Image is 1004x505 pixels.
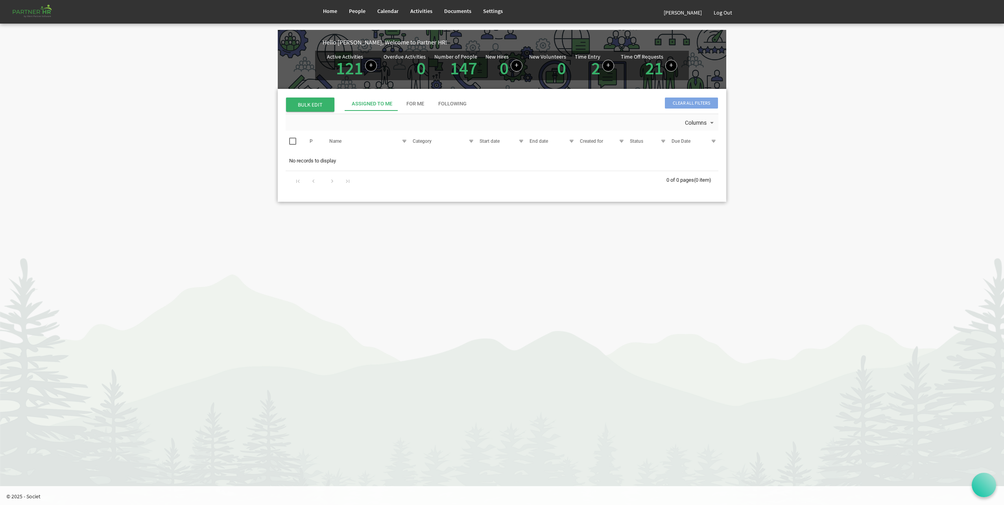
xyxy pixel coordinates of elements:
div: New Volunteers [529,54,566,59]
span: BULK EDIT [286,98,334,112]
span: 0 of 0 pages [666,177,694,183]
div: Go to first page [293,175,303,186]
span: P [310,138,313,144]
span: Activities [410,7,432,15]
a: Create a new Activity [365,60,377,72]
div: Number of active time off requests [621,54,677,77]
div: Go to previous page [308,175,319,186]
span: Start date [480,138,500,144]
span: Home [323,7,337,15]
span: People [349,7,365,15]
a: 121 [336,57,363,79]
span: Created for [580,138,603,144]
div: Assigned To Me [352,100,392,108]
a: 2 [591,57,600,79]
a: Create a new time off request [665,60,677,72]
div: Go to last page [342,175,353,186]
div: Active Activities [327,54,363,59]
span: Clear all filters [665,98,718,109]
div: Go to next page [327,175,338,186]
button: Columns [683,118,717,128]
a: 0 [557,57,566,79]
a: Log Out [708,2,738,24]
span: End date [530,138,548,144]
div: Following [438,100,467,108]
span: Calendar [377,7,399,15]
div: 0 of 0 pages (0 item) [666,171,718,188]
div: Time Entry [575,54,600,59]
td: No records to display [286,153,718,168]
span: Columns [684,118,707,128]
div: Number of active Activities in Partner HR [327,54,377,77]
div: New Hires [485,54,509,59]
div: Total number of active people in Partner HR [434,54,479,77]
span: Settings [483,7,503,15]
span: Documents [444,7,471,15]
a: 0 [417,57,426,79]
a: Add new person to Partner HR [511,60,522,72]
p: © 2025 - Societ [6,492,1004,500]
a: [PERSON_NAME] [658,2,708,24]
div: tab-header [345,97,777,111]
div: Hello [PERSON_NAME], Welcome to Partner HR! [323,38,726,47]
div: Number of People [434,54,477,59]
span: (0 item) [694,177,711,183]
a: 0 [500,57,509,79]
span: Due Date [672,138,690,144]
span: Name [329,138,341,144]
div: Activities assigned to you for which the Due Date is passed [384,54,428,77]
div: Volunteer hired in the last 7 days [529,54,568,77]
div: Time Off Requests [621,54,663,59]
a: Log hours [602,60,614,72]
div: Number of Time Entries [575,54,614,77]
div: Columns [683,114,717,131]
span: Status [630,138,643,144]
a: 147 [450,57,477,79]
a: 21 [645,57,663,79]
div: For Me [406,100,424,108]
div: People hired in the last 7 days [485,54,522,77]
div: Overdue Activities [384,54,426,59]
span: Category [413,138,432,144]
